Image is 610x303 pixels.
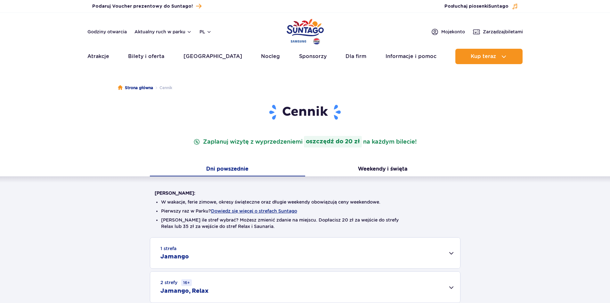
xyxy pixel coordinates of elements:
[160,287,208,295] h2: Jamango, Relax
[299,49,327,64] a: Sponsorzy
[92,2,201,11] a: Podaruj Voucher prezentowy do Suntago!
[160,253,189,261] h2: Jamango
[455,49,523,64] button: Kup teraz
[287,16,324,46] a: Park of Poland
[183,49,242,64] a: [GEOGRAPHIC_DATA]
[87,49,109,64] a: Atrakcje
[346,49,366,64] a: Dla firm
[161,217,449,230] li: [PERSON_NAME] ile stref wybrać? Możesz zmienić zdanie na miejscu. Dopłacisz 20 zł za wejście do s...
[155,104,456,121] h1: Cennik
[150,163,305,176] button: Dni powszednie
[211,208,297,214] button: Dowiedz się więcej o strefach Suntago
[161,199,449,205] li: W wakacje, ferie zimowe, okresy świąteczne oraz długie weekendy obowiązują ceny weekendowe.
[386,49,436,64] a: Informacje i pomoc
[155,190,195,196] strong: [PERSON_NAME]:
[473,28,523,36] a: Zarządzajbiletami
[134,29,192,34] button: Aktualny ruch w parku
[261,49,280,64] a: Nocleg
[441,29,465,35] span: Moje konto
[128,49,164,64] a: Bilety i oferta
[192,136,418,147] p: Zaplanuj wizytę z wyprzedzeniem na każdym bilecie!
[160,245,176,252] small: 1 strefa
[444,3,508,10] span: Posłuchaj piosenki
[153,85,172,91] li: Cennik
[444,3,518,10] button: Posłuchaj piosenkiSuntago
[431,28,465,36] a: Mojekonto
[471,54,496,59] span: Kup teraz
[92,3,193,10] span: Podaruj Voucher prezentowy do Suntago!
[304,136,362,147] strong: oszczędź do 20 zł
[181,279,192,286] small: 16+
[199,29,212,35] button: pl
[483,29,523,35] span: Zarządzaj biletami
[488,4,508,9] span: Suntago
[87,29,127,35] a: Godziny otwarcia
[305,163,460,176] button: Weekendy i święta
[161,208,449,214] li: Pierwszy raz w Parku?
[160,279,192,286] small: 2 strefy
[118,85,153,91] a: Strona główna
